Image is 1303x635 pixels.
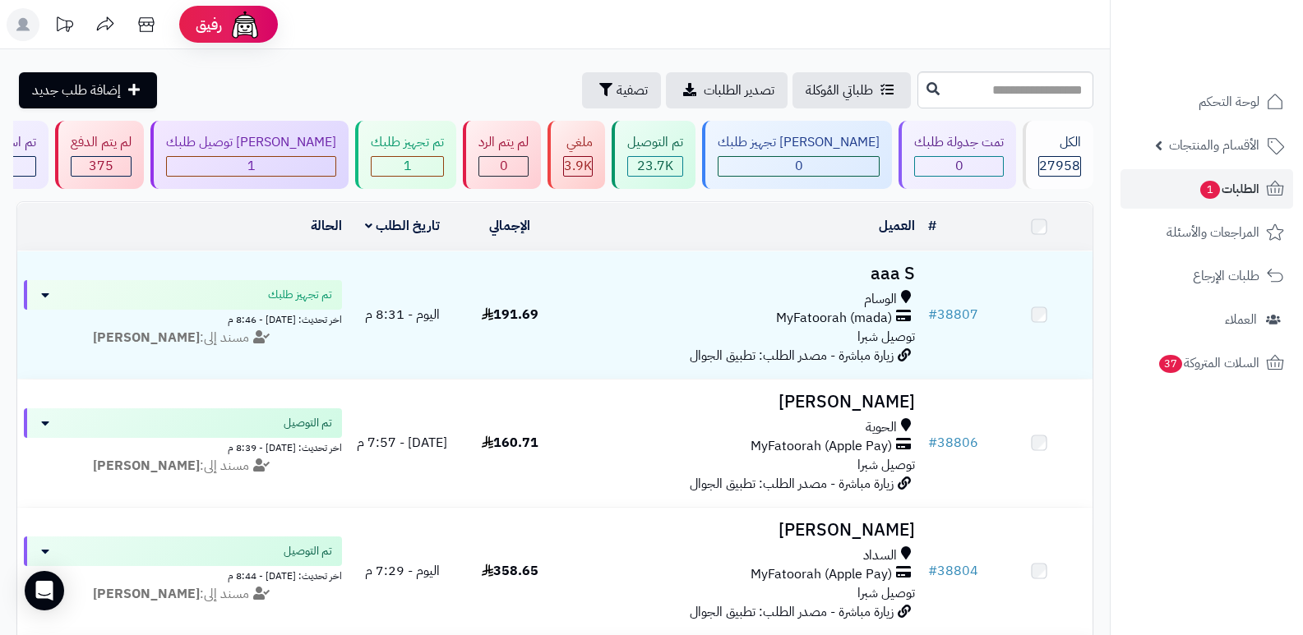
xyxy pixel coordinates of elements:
h3: [PERSON_NAME] [571,521,916,540]
a: # [928,216,936,236]
a: الكل27958 [1019,121,1097,189]
div: مسند إلى: [12,585,354,604]
span: # [928,305,937,324]
span: زيارة مباشرة - مصدر الطلب: تطبيق الجوال [690,346,894,366]
span: اليوم - 8:31 م [365,305,440,324]
span: إضافة طلب جديد [32,81,121,100]
a: الطلبات1 [1120,169,1293,209]
span: MyFatoorah (Apple Pay) [751,437,892,456]
div: مسند إلى: [12,329,354,347]
div: ملغي [563,133,593,152]
a: لم يتم الدفع 375 [52,121,147,189]
span: # [928,561,937,581]
strong: [PERSON_NAME] [93,328,200,347]
span: MyFatoorah (Apple Pay) [751,565,892,584]
span: طلبات الإرجاع [1193,265,1259,288]
span: 0 [500,156,508,176]
a: إضافة طلب جديد [19,72,157,108]
a: لوحة التحكم [1120,82,1293,122]
div: 0 [718,157,879,176]
a: الحالة [311,216,342,236]
span: 358.65 [482,561,538,581]
span: 191.69 [482,305,538,324]
img: logo-2.png [1191,44,1287,79]
a: طلباتي المُوكلة [792,72,911,108]
div: اخر تحديث: [DATE] - 8:44 م [24,566,342,583]
div: تمت جدولة طلبك [914,133,1004,152]
span: توصيل شبرا [857,583,915,603]
span: الحوية [866,418,897,437]
div: 3853 [564,157,592,176]
div: تم تجهيز طلبك [371,133,444,152]
span: المراجعات والأسئلة [1167,221,1259,244]
span: زيارة مباشرة - مصدر الطلب: تطبيق الجوال [690,474,894,494]
div: 23728 [628,157,682,176]
h3: aaa S [571,265,916,283]
a: [PERSON_NAME] توصيل طلبك 1 [147,121,352,189]
span: اليوم - 7:29 م [365,561,440,581]
a: #38807 [928,305,978,324]
a: الإجمالي [489,216,530,236]
span: زيارة مباشرة - مصدر الطلب: تطبيق الجوال [690,602,894,622]
span: 160.71 [482,433,538,453]
div: مسند إلى: [12,457,354,476]
div: 0 [915,157,1003,176]
span: 1 [1200,181,1220,199]
a: تصدير الطلبات [666,72,788,108]
span: تصدير الطلبات [704,81,774,100]
div: 1 [167,157,335,176]
div: 375 [72,157,131,176]
a: العميل [879,216,915,236]
span: العملاء [1225,308,1257,331]
span: تصفية [617,81,648,100]
a: تاريخ الطلب [365,216,440,236]
img: ai-face.png [229,8,261,41]
span: 0 [795,156,803,176]
span: 1 [247,156,256,176]
span: الوسام [864,290,897,309]
span: # [928,433,937,453]
button: تصفية [582,72,661,108]
div: اخر تحديث: [DATE] - 8:46 م [24,310,342,327]
a: #38804 [928,561,978,581]
span: 27958 [1039,156,1080,176]
span: 1 [404,156,412,176]
div: الكل [1038,133,1081,152]
span: الأقسام والمنتجات [1169,134,1259,157]
span: 37 [1159,355,1182,373]
span: تم التوصيل [284,415,332,431]
span: 0 [955,156,963,176]
span: طلباتي المُوكلة [806,81,873,100]
a: السلات المتروكة37 [1120,343,1293,383]
a: #38806 [928,433,978,453]
div: 1 [372,157,443,176]
div: تم التوصيل [627,133,683,152]
span: توصيل شبرا [857,455,915,475]
a: ملغي 3.9K [544,121,608,189]
span: توصيل شبرا [857,327,915,347]
a: [PERSON_NAME] تجهيز طلبك 0 [699,121,895,189]
span: الطلبات [1199,177,1259,200]
span: لوحة التحكم [1199,90,1259,113]
a: تم التوصيل 23.7K [608,121,699,189]
span: 23.7K [637,156,673,176]
a: المراجعات والأسئلة [1120,213,1293,252]
div: اخر تحديث: [DATE] - 8:39 م [24,438,342,455]
div: لم يتم الدفع [71,133,132,152]
a: تم تجهيز طلبك 1 [352,121,460,189]
span: MyFatoorah (mada) [776,309,892,328]
span: 375 [89,156,113,176]
div: لم يتم الرد [478,133,529,152]
a: تحديثات المنصة [44,8,85,45]
a: لم يتم الرد 0 [460,121,544,189]
strong: [PERSON_NAME] [93,584,200,604]
span: السداد [863,546,897,565]
h3: [PERSON_NAME] [571,393,916,412]
strong: [PERSON_NAME] [93,456,200,476]
span: تم التوصيل [284,543,332,559]
span: [DATE] - 7:57 م [357,433,447,453]
span: تم تجهيز طلبك [268,287,332,303]
a: تمت جدولة طلبك 0 [895,121,1019,189]
a: طلبات الإرجاع [1120,256,1293,296]
span: 3.9K [564,156,592,176]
